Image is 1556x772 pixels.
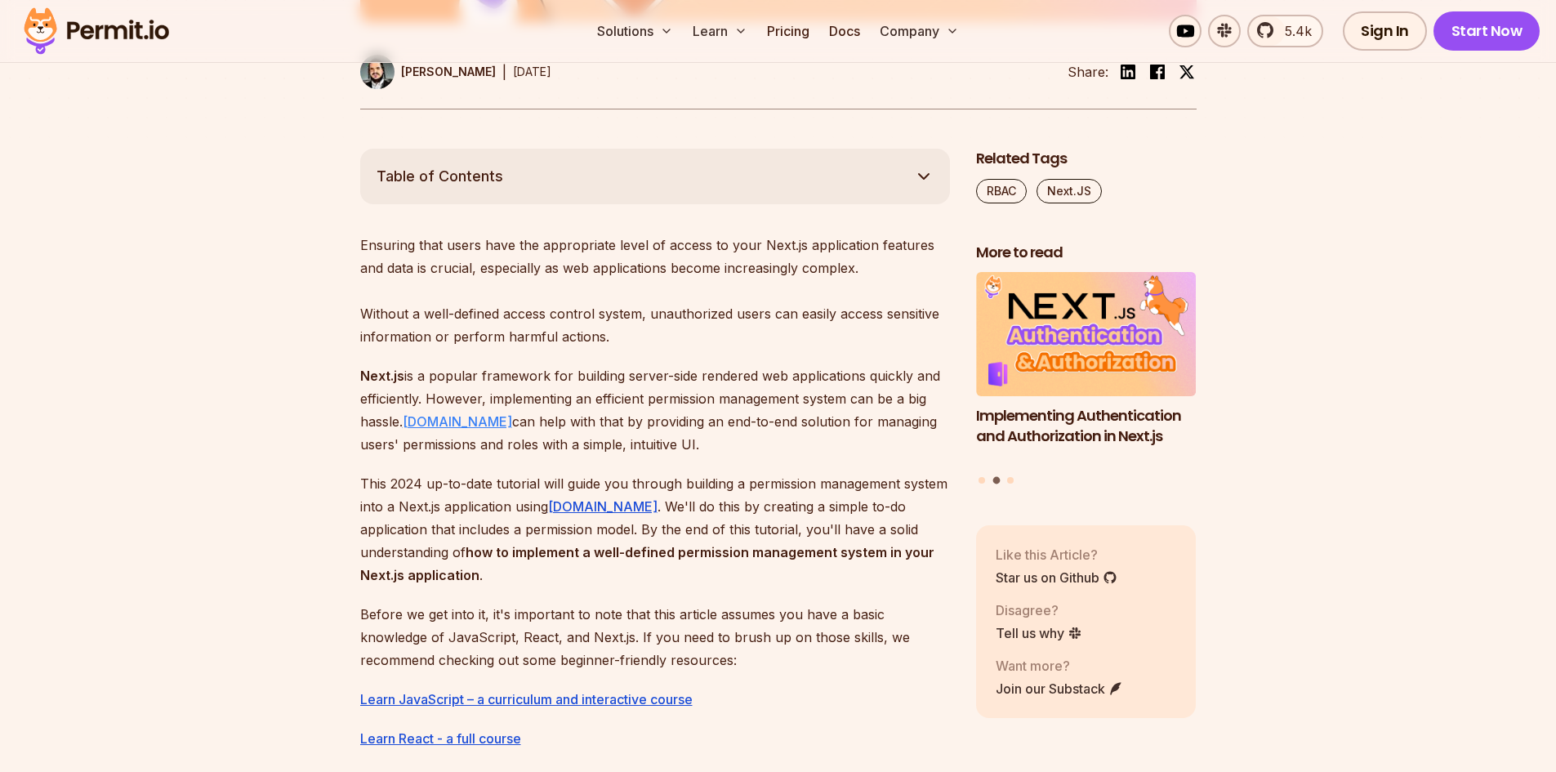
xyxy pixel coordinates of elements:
a: Implementing Authentication and Authorization in Next.jsImplementing Authentication and Authoriza... [976,272,1197,466]
a: Pricing [760,15,816,47]
a: Sign In [1343,11,1427,51]
div: | [502,62,506,82]
strong: how to implement a well-defined permission management system in your Next.js application [360,544,934,583]
strong: Next.js [360,368,404,384]
a: Next.JS [1037,179,1102,203]
p: [PERSON_NAME] [401,64,496,80]
a: Learn JavaScript – a curriculum and interactive course [360,691,693,707]
a: 5.4k [1247,15,1323,47]
button: Table of Contents [360,149,950,204]
button: Learn [686,15,754,47]
li: Share: [1068,62,1108,82]
span: Table of Contents [377,165,503,188]
p: This 2024 up-to-date tutorial will guide you through building a permission management system into... [360,472,950,587]
img: facebook [1148,62,1167,82]
a: Start Now [1433,11,1540,51]
img: twitter [1179,64,1195,80]
h2: More to read [976,243,1197,263]
button: Go to slide 3 [1007,477,1014,484]
p: is a popular framework for building server-side rendered web applications quickly and efficiently... [360,364,950,456]
h3: Implementing Authentication and Authorization in Next.js [976,406,1197,447]
span: 5.4k [1275,21,1312,41]
a: [DOMAIN_NAME] [403,413,512,430]
img: linkedin [1118,62,1138,82]
p: Disagree? [996,600,1082,620]
p: Like this Article? [996,545,1117,564]
button: Go to slide 1 [979,477,985,484]
p: Ensuring that users have the appropriate level of access to your Next.js application features and... [360,234,950,348]
button: Solutions [591,15,680,47]
a: Tell us why [996,623,1082,643]
h2: Related Tags [976,149,1197,169]
button: Go to slide 2 [992,477,1000,484]
img: Implementing Authentication and Authorization in Next.js [976,272,1197,396]
a: Star us on Github [996,568,1117,587]
time: [DATE] [513,65,551,78]
img: Gabriel L. Manor [360,55,395,89]
a: RBAC [976,179,1027,203]
p: Want more? [996,656,1123,676]
button: Company [873,15,965,47]
a: [DOMAIN_NAME] [548,498,658,515]
img: Permit logo [16,3,176,59]
p: Before we get into it, it's important to note that this article assumes you have a basic knowledg... [360,603,950,672]
a: Docs [823,15,867,47]
li: 2 of 3 [976,272,1197,466]
a: Learn React - a full course [360,730,521,747]
a: [PERSON_NAME] [360,55,496,89]
a: Join our Substack [996,679,1123,698]
div: Posts [976,272,1197,486]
